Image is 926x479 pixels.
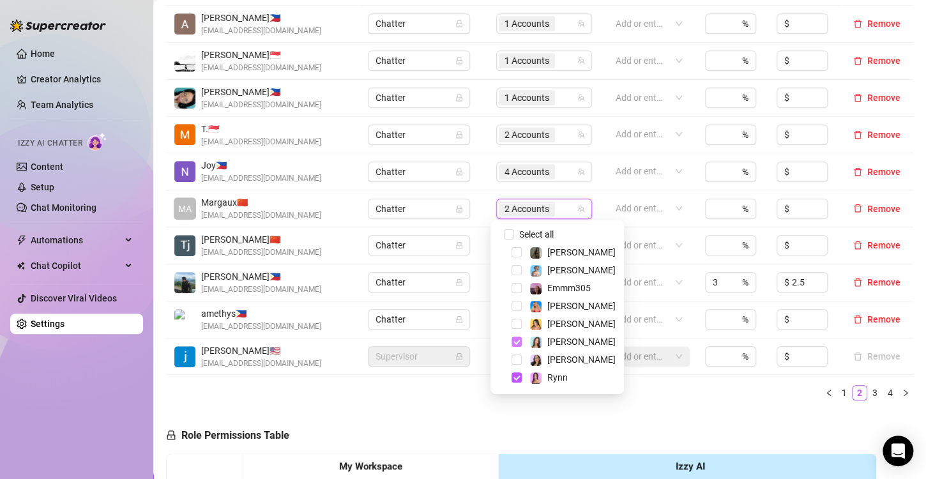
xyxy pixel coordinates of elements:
span: Chat Copilot [31,255,121,276]
span: lock [455,353,463,360]
span: Remove [867,314,900,324]
span: [PERSON_NAME] 🇺🇸 [201,344,321,358]
span: 2 Accounts [505,202,549,216]
img: AI Chatter [87,132,107,151]
li: 1 [837,385,852,400]
img: connie [174,87,195,109]
span: [EMAIL_ADDRESS][DOMAIN_NAME] [201,99,321,111]
span: delete [853,278,862,287]
span: [PERSON_NAME] 🇵🇭 [201,11,321,25]
span: Select tree node [512,283,522,293]
span: [PERSON_NAME] [547,337,616,347]
span: MA [178,202,192,216]
img: Trixia Sy [174,124,195,145]
img: amethys [174,309,195,330]
span: 1 Accounts [505,54,549,68]
a: 1 [837,386,851,400]
img: Ashley [530,301,542,312]
li: Previous Page [821,385,837,400]
span: Remove [867,277,900,287]
a: Content [31,162,63,172]
span: Select tree node [512,319,522,329]
span: Chatter [376,88,462,107]
span: [PERSON_NAME] [547,301,616,311]
span: team [577,20,585,27]
div: Open Intercom Messenger [883,436,913,466]
span: [EMAIL_ADDRESS][DOMAIN_NAME] [201,62,321,74]
img: Chat Copilot [17,261,25,270]
img: Wyne [174,50,195,72]
span: 2 Accounts [505,128,549,142]
span: [PERSON_NAME] [547,265,616,275]
span: [EMAIL_ADDRESS][DOMAIN_NAME] [201,136,321,148]
img: logo-BBDzfeDw.svg [10,19,106,32]
img: Tj Espiritu [174,235,195,256]
span: delete [853,19,862,28]
span: Chatter [376,162,462,181]
a: 4 [883,386,897,400]
span: Margaux 🇨🇳 [201,195,321,209]
span: team [577,57,585,65]
span: Remove [867,56,900,66]
span: delete [853,167,862,176]
strong: Izzy AI [676,460,705,472]
span: delete [853,241,862,250]
span: Select tree node [512,354,522,365]
span: 1 Accounts [505,91,549,105]
span: delete [853,93,862,102]
button: right [898,385,913,400]
span: Select tree node [512,372,522,383]
span: [EMAIL_ADDRESS][DOMAIN_NAME] [201,172,321,185]
img: Amelia [530,337,542,348]
span: lock [455,241,463,249]
span: lock [166,430,176,440]
span: Emmm305 [547,283,591,293]
span: [EMAIL_ADDRESS][DOMAIN_NAME] [201,209,321,222]
span: [PERSON_NAME] 🇵🇭 [201,270,321,284]
span: 4 Accounts [505,165,549,179]
button: Remove [848,164,906,179]
button: Remove [848,16,906,31]
span: Chatter [376,125,462,144]
li: 2 [852,385,867,400]
span: Remove [867,93,900,103]
li: 3 [867,385,883,400]
span: delete [853,130,862,139]
span: [EMAIL_ADDRESS][DOMAIN_NAME] [201,284,321,296]
span: Remove [867,19,900,29]
button: Remove [848,238,906,253]
img: Rynn [530,372,542,384]
span: thunderbolt [17,235,27,245]
span: Select all [514,227,559,241]
li: 4 [883,385,898,400]
span: Select tree node [512,301,522,311]
img: Jocelyn [530,319,542,330]
span: lock [455,20,463,27]
button: Remove [848,312,906,327]
img: Vanessa [530,265,542,277]
span: team [577,131,585,139]
span: Remove [867,130,900,140]
span: Supervisor [376,347,462,366]
img: Joy [174,161,195,182]
span: lock [455,316,463,323]
span: 2 Accounts [499,201,555,217]
span: [PERSON_NAME] 🇸🇬 [201,48,321,62]
a: Creator Analytics [31,69,133,89]
a: Chat Monitoring [31,202,96,213]
span: team [577,205,585,213]
span: [PERSON_NAME] [547,319,616,329]
span: 4 Accounts [499,164,555,179]
button: left [821,385,837,400]
a: Team Analytics [31,100,93,110]
span: delete [853,204,862,213]
span: lock [455,131,463,139]
a: Settings [31,319,65,329]
a: Discover Viral Videos [31,293,117,303]
span: T. 🇸🇬 [201,122,321,136]
span: lock [455,94,463,102]
span: Chatter [376,273,462,292]
span: lock [455,278,463,286]
span: 2 Accounts [499,127,555,142]
button: Remove [848,275,906,290]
